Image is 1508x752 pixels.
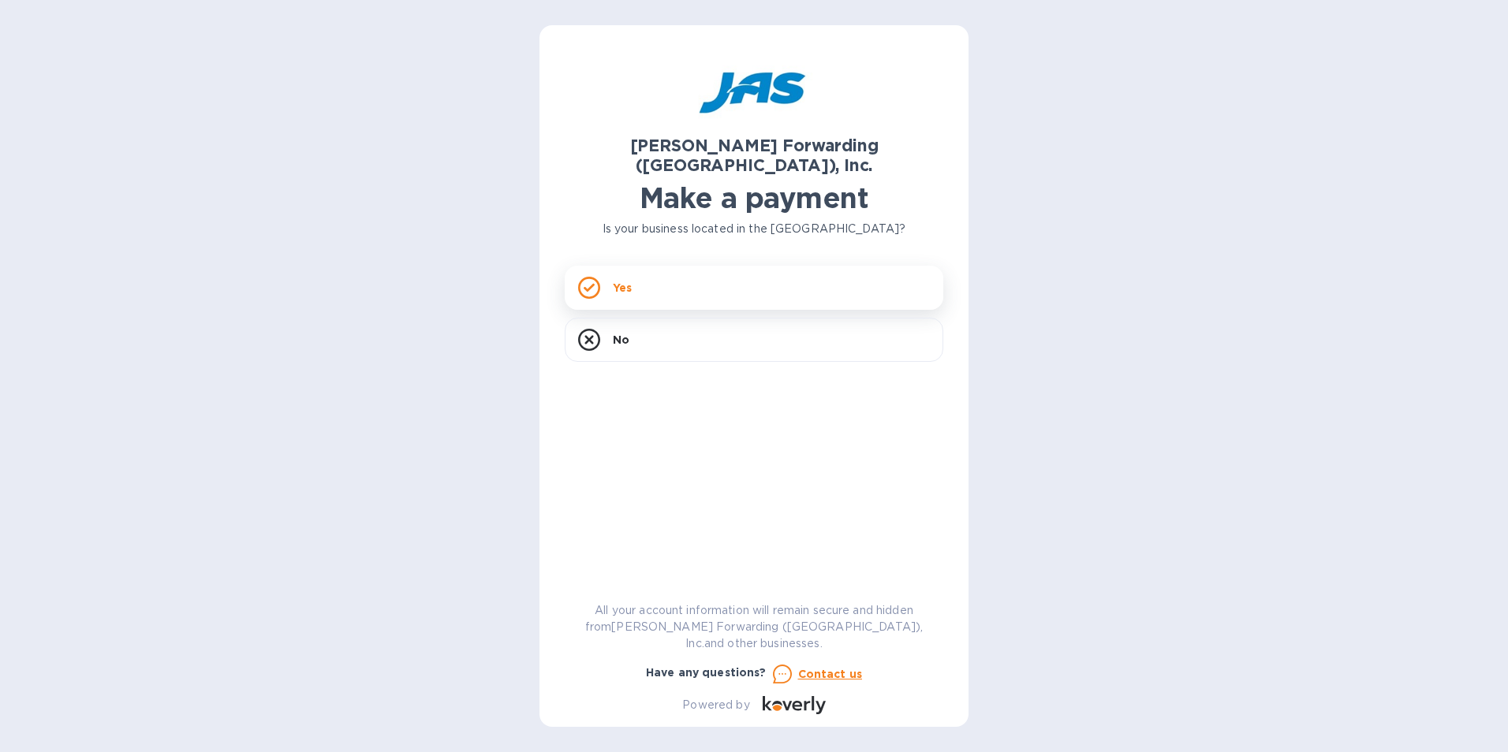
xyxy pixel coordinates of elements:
[682,697,749,713] p: Powered by
[613,280,632,296] p: Yes
[613,332,629,348] p: No
[798,668,863,680] u: Contact us
[565,221,943,237] p: Is your business located in the [GEOGRAPHIC_DATA]?
[565,181,943,214] h1: Make a payment
[630,136,879,175] b: [PERSON_NAME] Forwarding ([GEOGRAPHIC_DATA]), Inc.
[565,602,943,652] p: All your account information will remain secure and hidden from [PERSON_NAME] Forwarding ([GEOGRA...
[646,666,767,679] b: Have any questions?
